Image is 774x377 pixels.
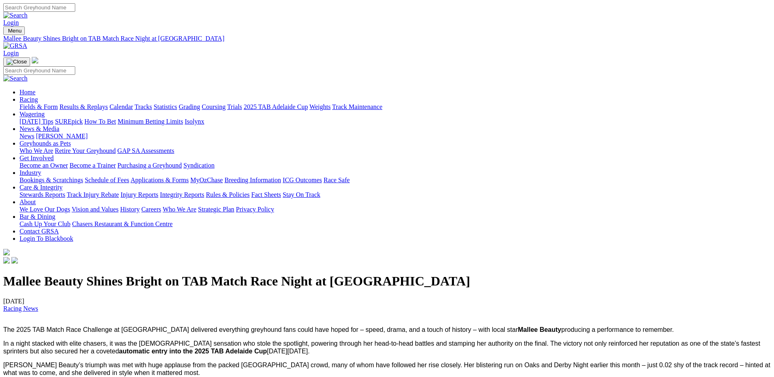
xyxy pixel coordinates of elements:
a: Track Maintenance [332,103,382,110]
a: Weights [310,103,331,110]
a: Login To Blackbook [20,235,73,242]
a: About [20,198,36,205]
a: Stewards Reports [20,191,65,198]
a: Fact Sheets [251,191,281,198]
a: Careers [141,206,161,213]
img: twitter.svg [11,257,18,264]
img: Close [7,59,27,65]
a: Get Involved [20,155,54,161]
a: Become an Owner [20,162,68,169]
span: [PERSON_NAME] Beauty’s triumph was met with huge applause from the packed [GEOGRAPHIC_DATA] crowd... [3,362,770,376]
a: Strategic Plan [198,206,234,213]
a: Racing [20,96,38,103]
img: Search [3,12,28,19]
a: Wagering [20,111,45,118]
a: Vision and Values [72,206,118,213]
a: How To Bet [85,118,116,125]
a: Injury Reports [120,191,158,198]
a: Bookings & Scratchings [20,177,83,183]
a: Syndication [183,162,214,169]
a: Coursing [202,103,226,110]
a: ICG Outcomes [283,177,322,183]
a: [DATE] Tips [20,118,53,125]
a: Industry [20,169,41,176]
a: Track Injury Rebate [67,191,119,198]
span: In a night stacked with elite chasers, it was the [DEMOGRAPHIC_DATA] sensation who stole the spot... [3,340,760,354]
a: History [120,206,140,213]
a: Care & Integrity [20,184,63,191]
a: Minimum Betting Limits [118,118,183,125]
a: Who We Are [20,147,53,154]
div: Get Involved [20,162,771,169]
a: Become a Trainer [70,162,116,169]
span: [DATE] [3,298,38,312]
a: Grading [179,103,200,110]
a: SUREpick [55,118,83,125]
a: News & Media [20,125,59,132]
a: 2025 TAB Adelaide Cup [244,103,308,110]
a: GAP SA Assessments [118,147,174,154]
h1: Mallee Beauty Shines Bright on TAB Match Race Night at [GEOGRAPHIC_DATA] [3,274,771,289]
span: Menu [8,28,22,34]
a: Retire Your Greyhound [55,147,116,154]
a: Integrity Reports [160,191,204,198]
a: Statistics [154,103,177,110]
img: facebook.svg [3,257,10,264]
img: logo-grsa-white.png [3,249,10,255]
a: Home [20,89,35,96]
input: Search [3,3,75,12]
a: Contact GRSA [20,228,59,235]
a: Race Safe [323,177,349,183]
a: Bar & Dining [20,213,55,220]
a: Isolynx [185,118,204,125]
div: About [20,206,771,213]
a: Calendar [109,103,133,110]
a: Applications & Forms [131,177,189,183]
div: Racing [20,103,771,111]
img: GRSA [3,42,27,50]
a: Rules & Policies [206,191,250,198]
div: Care & Integrity [20,191,771,198]
a: Greyhounds as Pets [20,140,71,147]
span: The 2025 TAB Match Race Challenge at [GEOGRAPHIC_DATA] delivered everything greyhound fans could ... [3,326,674,333]
a: We Love Our Dogs [20,206,70,213]
input: Search [3,66,75,75]
div: Greyhounds as Pets [20,147,771,155]
a: Racing News [3,305,38,312]
img: logo-grsa-white.png [32,57,38,63]
button: Toggle navigation [3,26,25,35]
a: MyOzChase [190,177,223,183]
a: Mallee Beauty Shines Bright on TAB Match Race Night at [GEOGRAPHIC_DATA] [3,35,771,42]
div: News & Media [20,133,771,140]
div: Industry [20,177,771,184]
a: Privacy Policy [236,206,274,213]
a: Purchasing a Greyhound [118,162,182,169]
div: Wagering [20,118,771,125]
img: Search [3,75,28,82]
a: Tracks [135,103,152,110]
a: Login [3,50,19,57]
a: Login [3,19,19,26]
a: Results & Replays [59,103,108,110]
a: Who We Are [163,206,196,213]
b: Mallee Beauty [518,326,561,333]
b: automatic entry into the 2025 TAB Adelaide Cup [119,348,267,355]
a: Trials [227,103,242,110]
a: Schedule of Fees [85,177,129,183]
a: Stay On Track [283,191,320,198]
a: Breeding Information [225,177,281,183]
a: News [20,133,34,139]
a: Fields & Form [20,103,58,110]
div: Bar & Dining [20,220,771,228]
a: Chasers Restaurant & Function Centre [72,220,172,227]
button: Toggle navigation [3,57,30,66]
a: [PERSON_NAME] [36,133,87,139]
a: Cash Up Your Club [20,220,70,227]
